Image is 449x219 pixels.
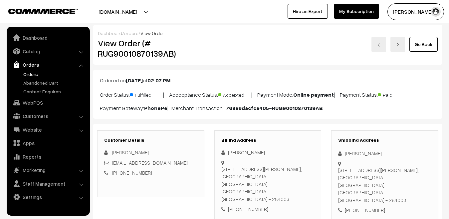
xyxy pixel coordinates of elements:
[112,160,188,166] a: [EMAIL_ADDRESS][DOMAIN_NAME]
[144,105,167,111] b: PhonePe
[100,104,436,112] p: Payment Gateway: | Merchant Transaction ID:
[338,206,431,214] div: [PHONE_NUMBER]
[221,205,315,213] div: [PHONE_NUMBER]
[75,3,160,20] button: [DOMAIN_NAME]
[22,79,88,86] a: Abandoned Cart
[140,30,164,36] span: View Order
[8,9,78,14] img: COMMMERCE
[8,191,88,203] a: Settings
[229,105,323,111] b: 68a6dacfca405-RUG90010870139AB
[378,90,411,98] span: Paid
[338,150,431,157] div: [PERSON_NAME]
[221,137,315,143] h3: Billing Address
[8,164,88,176] a: Marketing
[221,149,315,156] div: [PERSON_NAME]
[8,32,88,44] a: Dashboard
[112,170,152,176] a: [PHONE_NUMBER]
[8,151,88,163] a: Reports
[8,59,88,71] a: Orders
[338,166,431,204] div: [STREET_ADDRESS][PERSON_NAME], [GEOGRAPHIC_DATA] [GEOGRAPHIC_DATA], [GEOGRAPHIC_DATA], [GEOGRAPHI...
[8,137,88,149] a: Apps
[100,76,436,84] p: Ordered on at
[126,77,143,84] b: [DATE]
[98,30,438,37] div: / /
[293,91,334,98] b: Online payment
[8,124,88,136] a: Website
[409,37,438,52] a: Go Back
[221,165,315,203] div: [STREET_ADDRESS][PERSON_NAME], [GEOGRAPHIC_DATA] [GEOGRAPHIC_DATA], [GEOGRAPHIC_DATA], [GEOGRAPHI...
[98,30,122,36] a: Dashboard
[377,43,381,47] img: left-arrow.png
[218,90,251,98] span: Accepted
[338,137,431,143] h3: Shipping Address
[130,90,163,98] span: Fulfilled
[8,97,88,109] a: WebPOS
[112,149,149,155] span: [PERSON_NAME]
[288,4,328,19] a: Hire an Expert
[98,38,204,59] h2: View Order (# RUG90010870139AB)
[387,3,444,20] button: [PERSON_NAME]
[8,7,67,15] a: COMMMERCE
[431,7,441,17] img: user
[124,30,138,36] a: orders
[396,43,400,47] img: right-arrow.png
[8,110,88,122] a: Customers
[8,178,88,190] a: Staff Management
[334,4,379,19] a: My Subscription
[104,137,197,143] h3: Customer Details
[22,88,88,95] a: Contact Enquires
[8,45,88,57] a: Catalog
[147,77,170,84] b: 02:07 PM
[100,90,436,99] p: Order Status: | Accceptance Status: | Payment Mode: | Payment Status:
[22,71,88,78] a: Orders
